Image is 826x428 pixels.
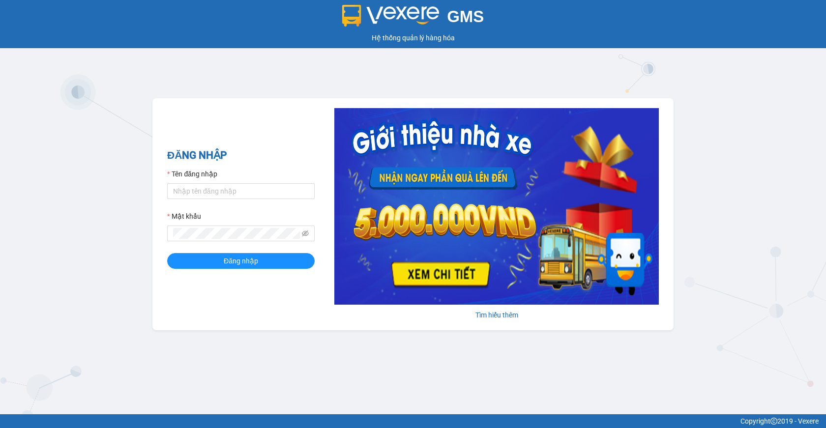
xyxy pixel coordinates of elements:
[2,32,824,43] div: Hệ thống quản lý hàng hóa
[173,228,300,239] input: Mật khẩu
[167,211,201,222] label: Mật khẩu
[167,183,315,199] input: Tên đăng nhập
[302,230,309,237] span: eye-invisible
[342,5,440,27] img: logo 2
[342,15,484,23] a: GMS
[7,416,819,427] div: Copyright 2019 - Vexere
[334,310,659,320] div: Tìm hiểu thêm
[167,253,315,269] button: Đăng nhập
[334,108,659,305] img: banner-0
[167,169,217,179] label: Tên đăng nhập
[447,7,484,26] span: GMS
[770,418,777,425] span: copyright
[167,147,315,164] h2: ĐĂNG NHẬP
[224,256,258,266] span: Đăng nhập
